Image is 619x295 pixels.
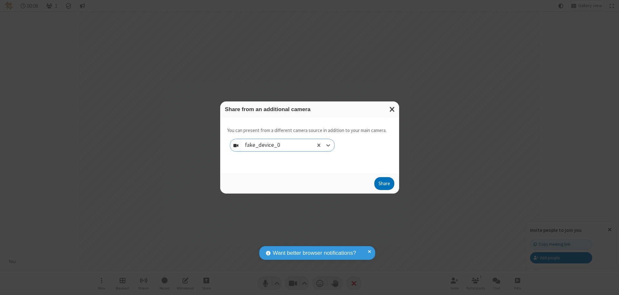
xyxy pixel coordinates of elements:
button: Share [374,177,394,190]
span: Want better browser notifications? [273,249,356,257]
h3: Share from an additional camera [225,106,394,112]
p: You can present from a different camera source in addition to your main camera. [227,127,387,134]
button: Close modal [386,101,399,117]
div: fake_device_0 [245,141,291,150]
